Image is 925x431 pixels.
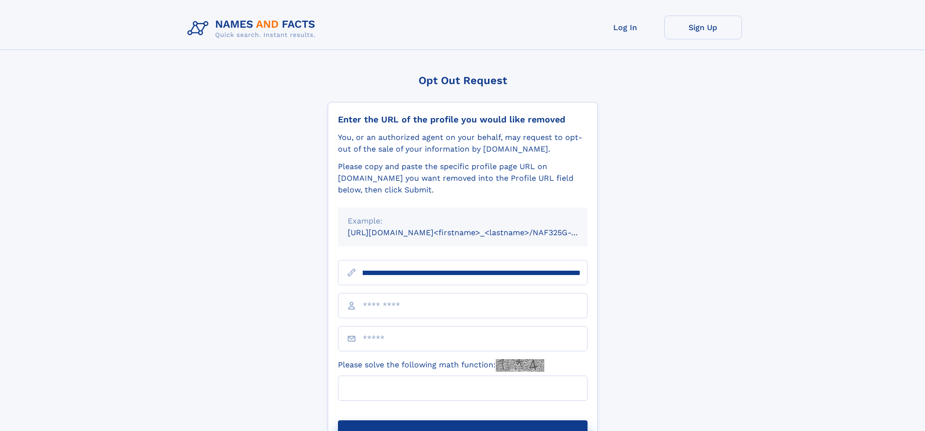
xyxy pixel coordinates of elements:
[348,215,578,227] div: Example:
[348,228,606,237] small: [URL][DOMAIN_NAME]<firstname>_<lastname>/NAF325G-xxxxxxxx
[664,16,742,39] a: Sign Up
[338,132,588,155] div: You, or an authorized agent on your behalf, may request to opt-out of the sale of your informatio...
[587,16,664,39] a: Log In
[338,359,544,372] label: Please solve the following math function:
[184,16,323,42] img: Logo Names and Facts
[328,74,598,86] div: Opt Out Request
[338,161,588,196] div: Please copy and paste the specific profile page URL on [DOMAIN_NAME] you want removed into the Pr...
[338,114,588,125] div: Enter the URL of the profile you would like removed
